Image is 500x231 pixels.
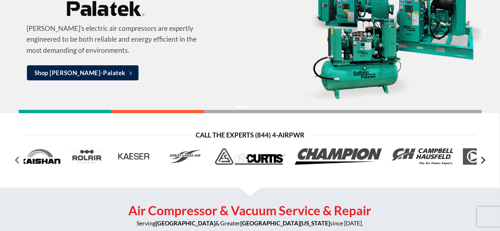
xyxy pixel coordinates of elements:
p: [PERSON_NAME]’s electric air compressors are expertly engineered to be both reliable and energy e... [27,23,208,55]
li: Page dot 4 [268,106,281,108]
strong: [GEOGRAPHIC_DATA][US_STATE] [241,220,330,227]
button: Next [478,15,490,48]
button: Next [477,154,489,167]
span: Call the Experts (844) 4-AirPwr [196,130,304,140]
p: Serving & Greater since [DATE]. [24,219,477,228]
li: Page dot 1 [219,106,232,108]
button: Previous [12,154,24,167]
strong: [GEOGRAPHIC_DATA] [156,220,216,227]
span: Shop [PERSON_NAME]-Palatek [34,68,125,78]
li: Page dot 2 [235,106,249,108]
button: Previous [10,15,22,48]
h2: Air Compressor & Vacuum Service & Repair [24,202,477,219]
li: Page dot 3 [252,106,265,108]
a: Shop [PERSON_NAME]-Palatek [27,65,139,80]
